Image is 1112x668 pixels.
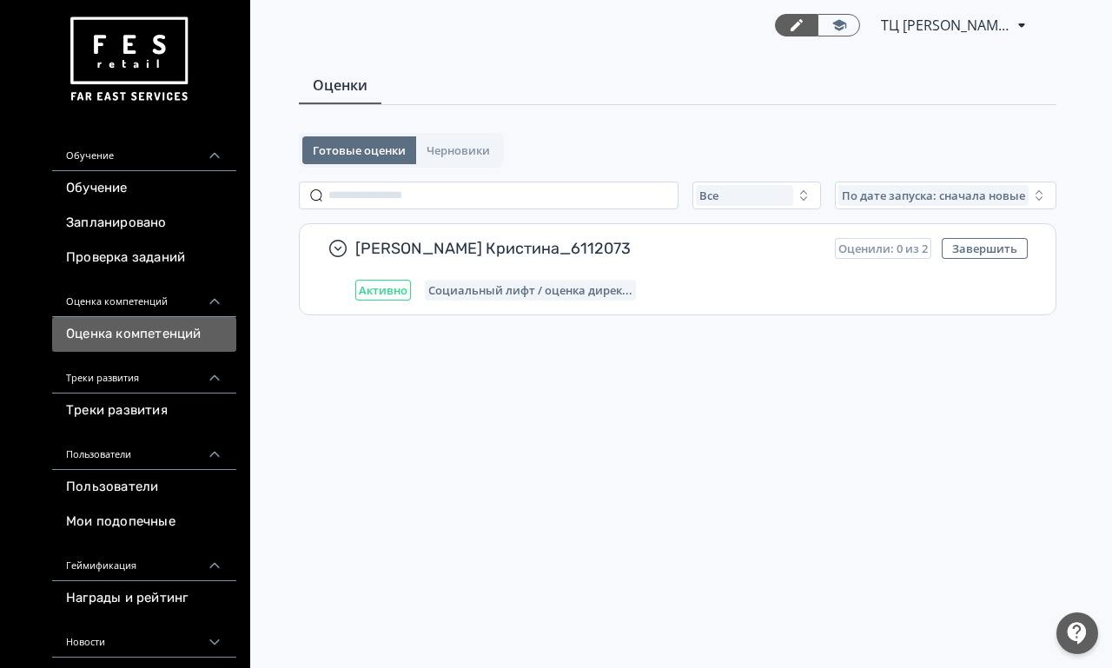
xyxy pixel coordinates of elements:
span: По дате запуска: сначала новые [842,188,1025,202]
a: Пользователи [52,470,236,505]
a: Оценка компетенций [52,317,236,352]
button: Готовые оценки [302,136,416,164]
span: Черновики [427,143,490,157]
button: Завершить [942,238,1028,259]
div: Пользователи [52,428,236,470]
div: Оценка компетенций [52,275,236,317]
button: По дате запуска: сначала новые [835,182,1056,209]
div: Обучение [52,129,236,171]
a: Мои подопечные [52,505,236,539]
span: Оценили: 0 из 2 [838,241,928,255]
div: Новости [52,616,236,658]
span: Готовые оценки [313,143,406,157]
a: Проверка заданий [52,241,236,275]
span: Все [699,188,718,202]
span: Социальный лифт / оценка директора магазина [428,283,632,297]
a: Треки развития [52,394,236,428]
span: Активно [359,283,407,297]
span: ТЦ Аура Сургут ХС 6112073 [881,15,1011,36]
img: https://files.teachbase.ru/system/account/57463/logo/medium-936fc5084dd2c598f50a98b9cbe0469a.png [66,10,191,109]
div: Треки развития [52,352,236,394]
button: Все [692,182,821,209]
a: Запланировано [52,206,236,241]
span: [PERSON_NAME] Кристина_6112073 [355,238,821,259]
a: Обучение [52,171,236,206]
a: Переключиться в режим ученика [817,14,860,36]
div: Геймификация [52,539,236,581]
a: Награды и рейтинг [52,581,236,616]
span: Оценки [313,75,367,96]
button: Черновики [416,136,500,164]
